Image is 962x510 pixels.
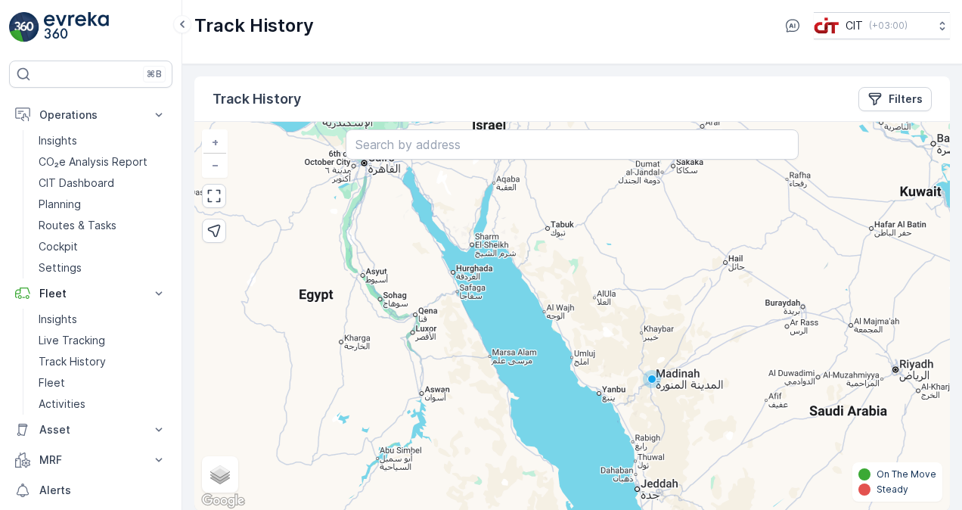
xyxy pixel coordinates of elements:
[39,483,166,498] p: Alerts
[39,354,106,369] p: Track History
[39,107,142,123] p: Operations
[39,375,65,390] p: Fleet
[33,173,172,194] a: CIT Dashboard
[39,218,116,233] p: Routes & Tasks
[213,89,301,110] p: Track History
[33,215,172,236] a: Routes & Tasks
[9,415,172,445] button: Asset
[194,14,314,38] p: Track History
[39,396,85,412] p: Activities
[9,100,172,130] button: Operations
[39,260,82,275] p: Settings
[203,154,226,176] a: Zoom Out
[203,458,237,491] a: Layers
[33,309,172,330] a: Insights
[33,194,172,215] a: Planning
[39,333,105,348] p: Live Tracking
[44,12,109,42] img: logo_light-DOdMpM7g.png
[33,151,172,173] a: CO₂e Analysis Report
[39,452,142,468] p: MRF
[858,87,932,111] button: Filters
[33,393,172,415] a: Activities
[346,129,799,160] input: Search by address
[9,278,172,309] button: Fleet
[877,468,936,480] p: On The Move
[203,131,226,154] a: Zoom In
[33,130,172,151] a: Insights
[33,372,172,393] a: Fleet
[869,20,908,32] p: ( +03:00 )
[814,17,839,34] img: cit-logo_pOk6rL0.png
[9,12,39,42] img: logo
[39,422,142,437] p: Asset
[147,68,162,80] p: ⌘B
[212,158,219,171] span: −
[33,330,172,351] a: Live Tracking
[814,12,950,39] button: CIT(+03:00)
[212,135,219,148] span: +
[39,133,77,148] p: Insights
[39,239,78,254] p: Cockpit
[877,484,908,496] p: Steady
[9,475,172,505] a: Alerts
[39,176,114,191] p: CIT Dashboard
[39,197,81,212] p: Planning
[889,92,923,107] p: Filters
[33,257,172,278] a: Settings
[33,236,172,257] a: Cockpit
[33,351,172,372] a: Track History
[846,18,863,33] p: CIT
[9,445,172,475] button: MRF
[39,286,142,301] p: Fleet
[39,312,77,327] p: Insights
[39,154,147,169] p: CO₂e Analysis Report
